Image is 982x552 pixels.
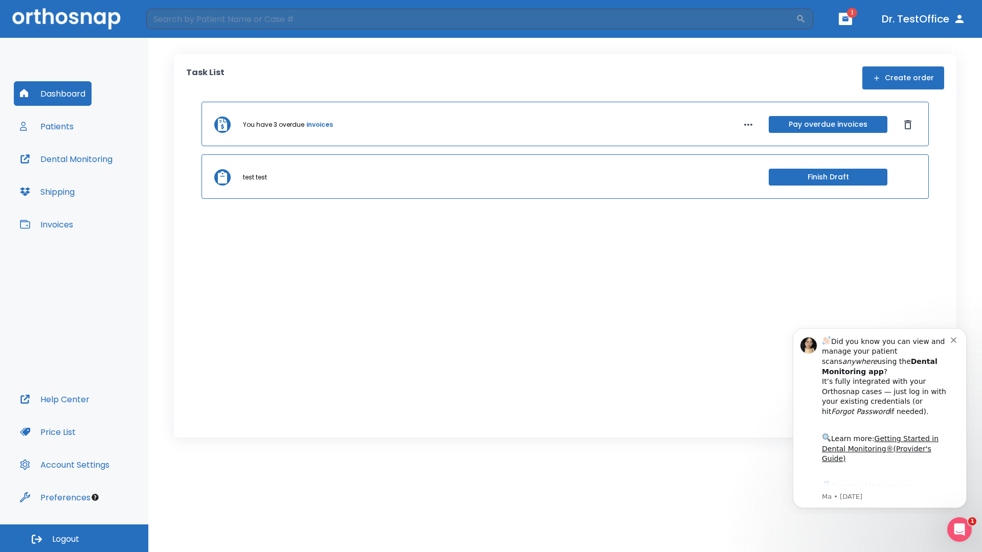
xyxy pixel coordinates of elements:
[968,517,976,525] span: 1
[52,534,79,545] span: Logout
[769,116,887,133] button: Pay overdue invoices
[173,16,182,24] button: Dismiss notification
[769,169,887,186] button: Finish Draft
[14,179,81,204] button: Shipping
[12,8,121,29] img: Orthosnap
[14,81,92,106] button: Dashboard
[847,8,857,18] span: 1
[14,387,96,411] button: Help Center
[44,163,136,181] a: App Store
[14,147,119,171] button: Dental Monitoring
[14,485,97,510] button: Preferences
[947,517,972,542] iframe: Intercom live chat
[186,66,225,89] p: Task List
[14,114,80,139] button: Patients
[243,120,304,129] p: You have 3 overdue
[777,319,982,514] iframe: Intercom notifications message
[14,452,116,477] button: Account Settings
[91,493,100,502] div: Tooltip anchor
[878,10,970,28] button: Dr. TestOffice
[44,173,173,182] p: Message from Ma, sent 6w ago
[146,9,796,29] input: Search by Patient Name or Case #
[14,212,79,237] button: Invoices
[900,117,916,133] button: Dismiss
[243,173,267,182] p: test test
[44,160,173,213] div: Download the app: | ​ Let us know if you need help getting started!
[862,66,944,89] button: Create order
[14,420,82,444] button: Price List
[306,120,333,129] a: invoices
